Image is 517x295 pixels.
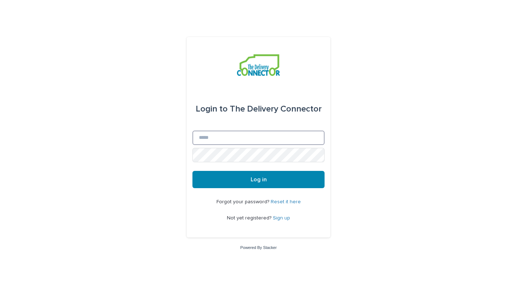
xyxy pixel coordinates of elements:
[196,99,322,119] div: The Delivery Connector
[216,199,271,204] span: Forgot your password?
[271,199,301,204] a: Reset it here
[240,245,276,250] a: Powered By Stacker
[192,171,325,188] button: Log in
[227,215,273,221] span: Not yet registered?
[251,177,267,182] span: Log in
[273,215,290,221] a: Sign up
[196,105,228,113] span: Login to
[237,54,280,76] img: aCWQmA6OSGG0Kwt8cj3c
